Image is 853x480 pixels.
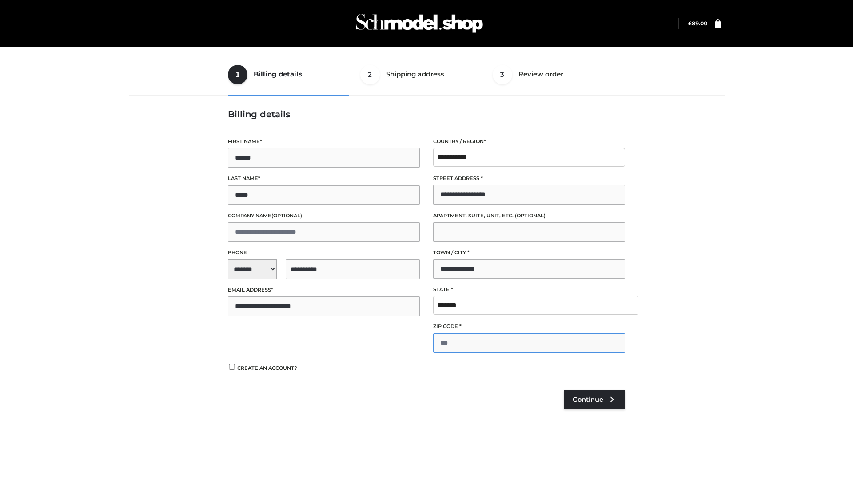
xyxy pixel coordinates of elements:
span: (optional) [515,212,546,219]
bdi: 89.00 [688,20,707,27]
label: Phone [228,248,420,257]
label: Street address [433,174,625,183]
label: State [433,285,625,294]
span: (optional) [271,212,302,219]
label: Last name [228,174,420,183]
a: Continue [564,390,625,409]
a: £89.00 [688,20,707,27]
label: ZIP Code [433,322,625,331]
span: £ [688,20,692,27]
span: Create an account? [237,365,297,371]
label: Town / City [433,248,625,257]
label: Country / Region [433,137,625,146]
h3: Billing details [228,109,625,120]
input: Create an account? [228,364,236,370]
span: Continue [573,396,603,404]
label: First name [228,137,420,146]
label: Apartment, suite, unit, etc. [433,212,625,220]
label: Company name [228,212,420,220]
img: Schmodel Admin 964 [353,6,486,41]
label: Email address [228,286,420,294]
